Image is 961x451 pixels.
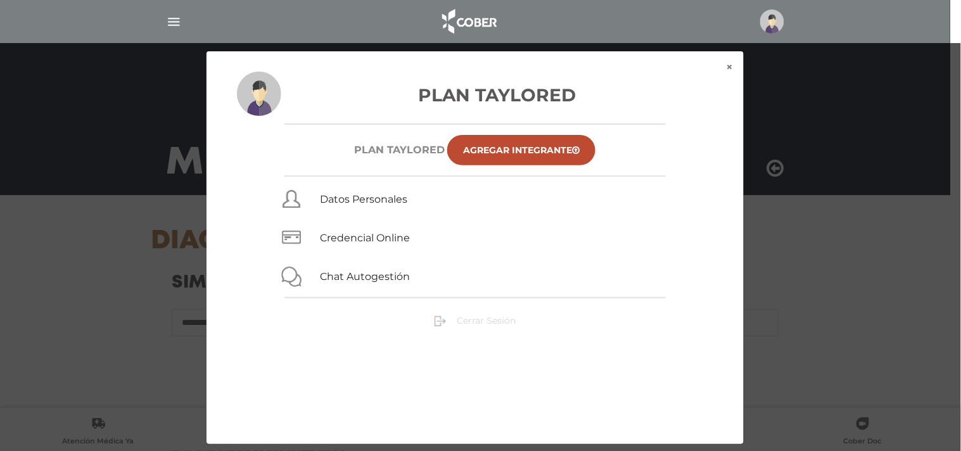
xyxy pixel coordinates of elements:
[447,135,595,165] a: Agregar Integrante
[354,144,445,156] h6: Plan TAYLORED
[320,270,410,283] a: Chat Autogestión
[320,193,407,205] a: Datos Personales
[716,51,744,83] button: ×
[457,315,516,326] span: Cerrar Sesión
[237,72,281,116] img: profile-placeholder.svg
[434,314,516,326] a: Cerrar Sesión
[320,232,410,244] a: Credencial Online
[166,14,182,30] img: Cober_menu-lines-white.svg
[435,6,502,37] img: logo_cober_home-white.png
[237,82,713,108] h3: Plan Taylored
[434,315,447,327] img: sign-out.png
[760,10,784,34] img: profile-placeholder.svg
